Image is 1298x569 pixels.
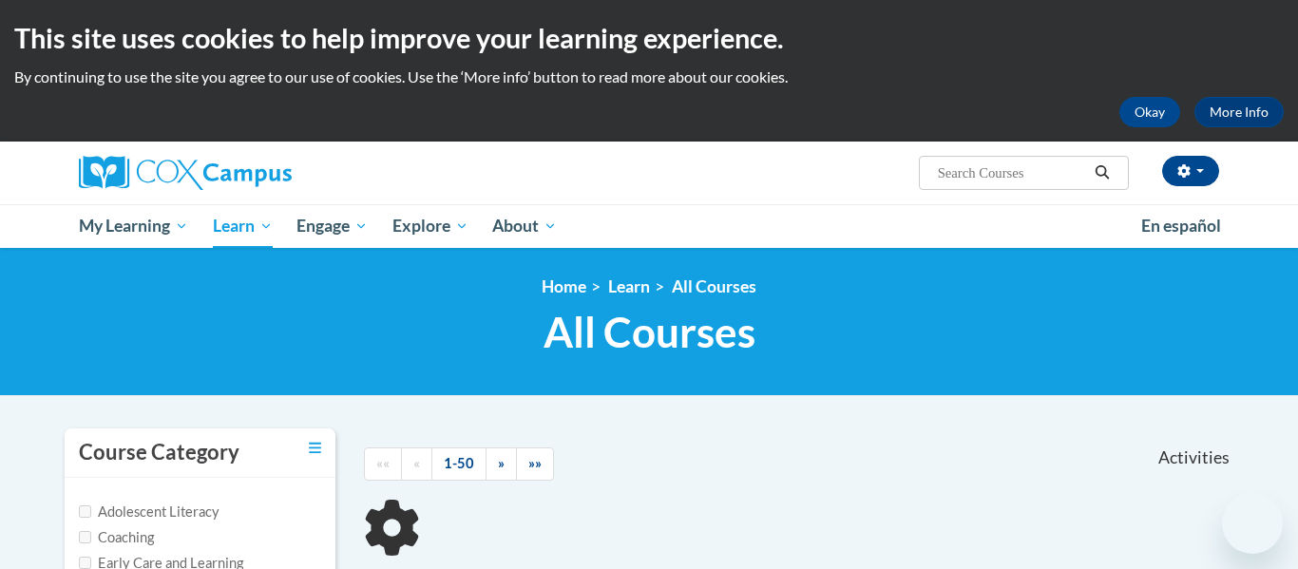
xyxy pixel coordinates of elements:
[364,447,402,481] a: Begining
[79,156,440,190] a: Cox Campus
[413,455,420,471] span: «
[380,204,481,248] a: Explore
[79,438,239,467] h3: Course Category
[1222,493,1283,554] iframe: Button to launch messaging window
[1088,161,1117,184] button: Search
[1194,97,1284,127] a: More Info
[498,455,505,471] span: »
[79,557,91,569] input: Checkbox for Options
[79,527,154,548] label: Coaching
[431,447,487,481] a: 1-50
[79,156,292,190] img: Cox Campus
[936,161,1088,184] input: Search Courses
[1158,447,1230,468] span: Activities
[1162,156,1219,186] button: Account Settings
[296,215,368,237] span: Engage
[486,447,517,481] a: Next
[79,505,91,518] input: Checkbox for Options
[284,204,380,248] a: Engage
[1141,216,1221,236] span: En español
[1119,97,1180,127] button: Okay
[200,204,285,248] a: Learn
[376,455,390,471] span: ««
[672,276,756,296] a: All Courses
[481,204,570,248] a: About
[1129,206,1233,246] a: En español
[516,447,554,481] a: End
[67,204,200,248] a: My Learning
[14,19,1284,57] h2: This site uses cookies to help improve your learning experience.
[79,531,91,543] input: Checkbox for Options
[608,276,650,296] a: Learn
[392,215,468,237] span: Explore
[213,215,273,237] span: Learn
[79,215,188,237] span: My Learning
[542,276,586,296] a: Home
[309,438,321,459] a: Toggle collapse
[401,447,432,481] a: Previous
[492,215,557,237] span: About
[50,204,1248,248] div: Main menu
[528,455,542,471] span: »»
[79,502,220,522] label: Adolescent Literacy
[14,66,1284,87] p: By continuing to use the site you agree to our use of cookies. Use the ‘More info’ button to read...
[544,307,755,357] span: All Courses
